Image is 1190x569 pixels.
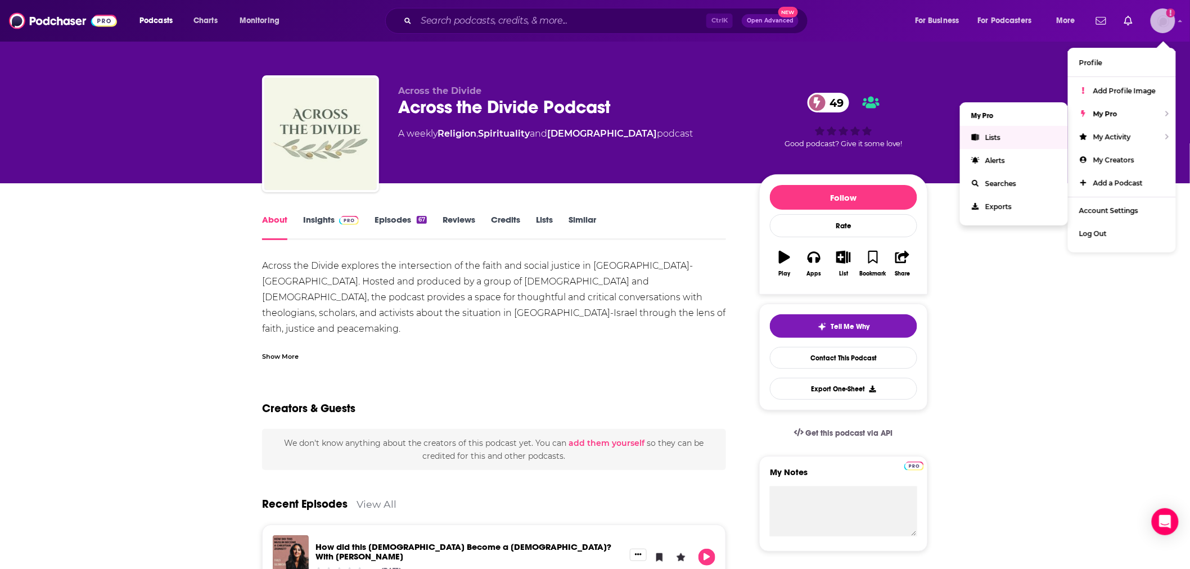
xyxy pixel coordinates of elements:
div: 49Good podcast? Give it some love! [759,85,928,155]
span: For Business [915,13,959,29]
span: Across the Divide [398,85,481,96]
span: Add Profile Image [1093,87,1156,95]
a: Religion [438,128,476,139]
h2: Creators & Guests [262,401,355,416]
img: Podchaser - Follow, Share and Rate Podcasts [9,10,117,31]
img: tell me why sparkle [818,322,827,331]
button: Leave a Rating [673,549,689,566]
span: Monitoring [240,13,280,29]
a: Reviews [443,214,475,240]
span: For Podcasters [978,13,1032,29]
a: Get this podcast via API [785,419,902,447]
a: Contact This Podcast [770,347,917,369]
span: Account Settings [1079,206,1138,215]
a: View All [357,498,396,510]
a: Pro website [904,460,924,471]
span: We don't know anything about the creators of this podcast yet . You can so they can be credited f... [284,438,704,460]
span: Profile [1079,58,1102,67]
button: List [829,243,858,284]
label: My Notes [770,467,917,486]
button: open menu [907,12,973,30]
div: Rate [770,214,917,237]
button: Play [698,549,715,566]
a: Show notifications dropdown [1120,11,1137,30]
div: Bookmark [860,270,886,277]
a: Charts [186,12,224,30]
div: List [839,270,848,277]
span: Good podcast? Give it some love! [785,139,903,148]
button: open menu [232,12,294,30]
a: Recent Episodes [262,497,348,511]
button: tell me why sparkleTell Me Why [770,314,917,338]
svg: Add a profile image [1166,8,1175,17]
span: Ctrl K [706,13,733,28]
span: My Activity [1093,133,1131,141]
div: Play [779,270,791,277]
a: Spirituality [478,128,530,139]
a: About [262,214,287,240]
button: Follow [770,185,917,210]
img: Podchaser Pro [339,216,359,225]
input: Search podcasts, credits, & more... [416,12,706,30]
button: Open AdvancedNew [742,14,799,28]
div: Across the Divide explores the intersection of the faith and social justice in [GEOGRAPHIC_DATA]-... [262,258,726,368]
a: Account Settings [1068,199,1176,222]
button: Show More Button [630,549,647,561]
span: More [1056,13,1075,29]
a: Similar [569,214,596,240]
span: Add a Podcast [1093,179,1143,187]
img: Across the Divide Podcast [264,78,377,190]
span: My Creators [1093,156,1134,164]
span: Open Advanced [747,18,794,24]
div: Search podcasts, credits, & more... [396,8,819,34]
span: Tell Me Why [831,322,870,331]
button: Bookmark Episode [651,549,668,566]
img: Podchaser Pro [904,462,924,471]
button: open menu [971,12,1048,30]
span: Charts [193,13,218,29]
span: , [476,128,478,139]
div: A weekly podcast [398,127,693,141]
span: Podcasts [139,13,173,29]
span: Log Out [1079,229,1107,238]
a: InsightsPodchaser Pro [303,214,359,240]
a: Credits [491,214,520,240]
a: Profile [1068,51,1176,74]
button: add them yourself [569,439,644,448]
button: Export One-Sheet [770,378,917,400]
span: Get this podcast via API [806,428,893,438]
a: How did this Muslim Become a Christian Zionist? With Fariza Gulomikova [315,541,611,562]
a: Lists [536,214,553,240]
img: User Profile [1151,8,1175,33]
div: Open Intercom Messenger [1152,508,1179,535]
div: Apps [807,270,822,277]
button: open menu [132,12,187,30]
div: Share [895,270,910,277]
ul: Show profile menu [1068,48,1176,252]
button: open menu [1048,12,1089,30]
button: Bookmark [858,243,887,284]
div: 67 [417,216,427,224]
button: Share [888,243,917,284]
span: Logged in as eerdmans [1151,8,1175,33]
span: and [530,128,547,139]
button: Apps [799,243,828,284]
a: 49 [808,93,850,112]
a: Add a Podcast [1068,171,1176,195]
a: Show notifications dropdown [1092,11,1111,30]
a: My Creators [1068,148,1176,171]
span: New [778,7,799,17]
span: My Pro [1093,110,1117,118]
a: Episodes67 [375,214,427,240]
button: Show profile menu [1151,8,1175,33]
a: [DEMOGRAPHIC_DATA] [547,128,657,139]
span: 49 [819,93,850,112]
a: Add Profile Image [1068,79,1176,102]
button: Play [770,243,799,284]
